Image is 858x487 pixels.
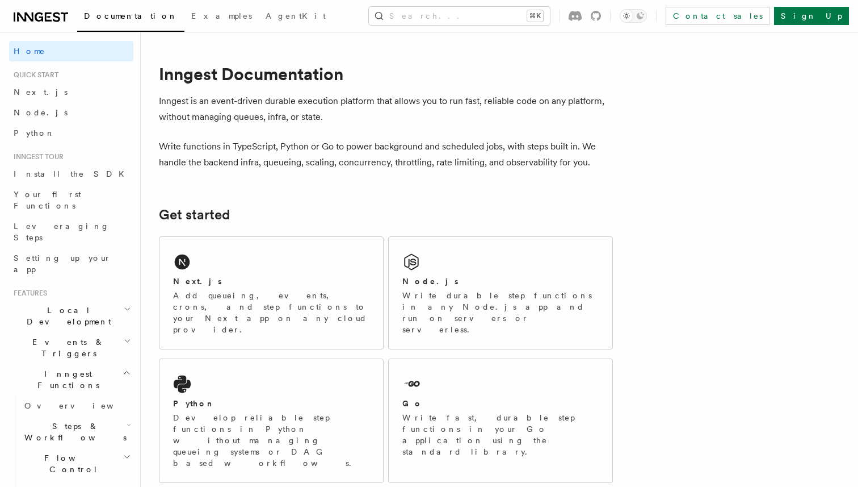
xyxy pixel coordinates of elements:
a: Node.js [9,102,133,123]
a: Node.jsWrite durable step functions in any Node.js app and run on servers or serverless. [388,236,613,349]
span: Leveraging Steps [14,222,110,242]
a: Contact sales [666,7,769,25]
span: AgentKit [266,11,326,20]
h1: Inngest Documentation [159,64,613,84]
span: Events & Triggers [9,336,124,359]
span: Flow Control [20,452,123,475]
span: Local Development [9,305,124,327]
a: Examples [184,3,259,31]
a: Install the SDK [9,164,133,184]
button: Steps & Workflows [20,416,133,448]
kbd: ⌘K [527,10,543,22]
a: Python [9,123,133,143]
h2: Python [173,398,215,409]
p: Develop reliable step functions in Python without managing queueing systems or DAG based workflows. [173,412,369,469]
a: GoWrite fast, durable step functions in your Go application using the standard library. [388,359,613,483]
span: Node.js [14,108,68,117]
a: Setting up your app [9,248,133,280]
button: Events & Triggers [9,332,133,364]
span: Quick start [9,70,58,80]
span: Python [14,128,55,138]
span: Inngest Functions [9,368,123,391]
a: Overview [20,396,133,416]
a: Sign Up [774,7,849,25]
button: Inngest Functions [9,364,133,396]
a: Get started [159,207,230,223]
a: Documentation [77,3,184,32]
a: Next.js [9,82,133,102]
h2: Next.js [173,276,222,287]
h2: Node.js [402,276,459,287]
span: Inngest tour [9,152,64,161]
span: Documentation [84,11,178,20]
p: Inngest is an event-driven durable execution platform that allows you to run fast, reliable code ... [159,93,613,125]
button: Toggle dark mode [620,9,647,23]
p: Write fast, durable step functions in your Go application using the standard library. [402,412,599,457]
button: Search...⌘K [369,7,550,25]
span: Examples [191,11,252,20]
p: Add queueing, events, crons, and step functions to your Next app on any cloud provider. [173,290,369,335]
a: PythonDevelop reliable step functions in Python without managing queueing systems or DAG based wo... [159,359,384,483]
span: Home [14,45,45,57]
button: Local Development [9,300,133,332]
a: AgentKit [259,3,333,31]
span: Steps & Workflows [20,421,127,443]
span: Setting up your app [14,253,111,274]
span: Overview [24,401,141,410]
p: Write durable step functions in any Node.js app and run on servers or serverless. [402,290,599,335]
button: Flow Control [20,448,133,480]
a: Your first Functions [9,184,133,216]
span: Install the SDK [14,169,131,178]
p: Write functions in TypeScript, Python or Go to power background and scheduled jobs, with steps bu... [159,139,613,170]
h2: Go [402,398,423,409]
a: Leveraging Steps [9,216,133,248]
span: Your first Functions [14,190,81,210]
span: Features [9,289,47,298]
a: Home [9,41,133,61]
span: Next.js [14,88,68,97]
a: Next.jsAdd queueing, events, crons, and step functions to your Next app on any cloud provider. [159,236,384,349]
